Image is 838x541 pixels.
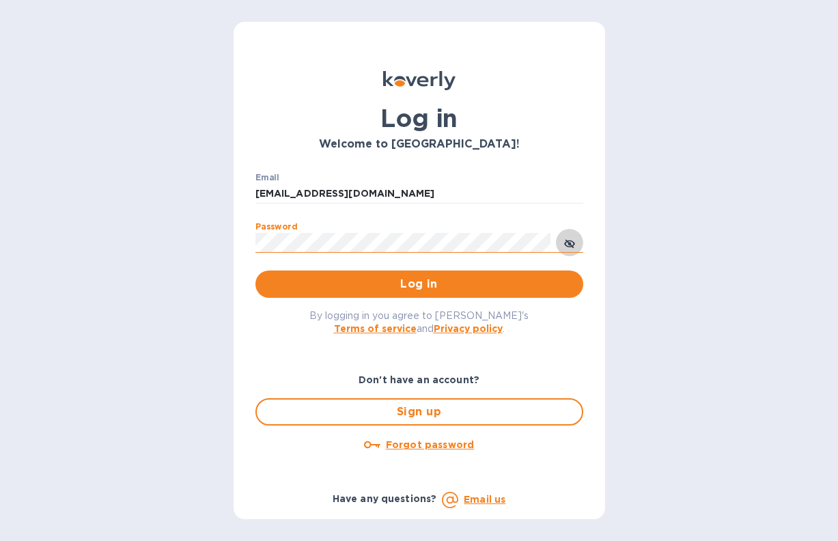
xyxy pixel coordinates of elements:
[255,174,279,182] label: Email
[255,270,583,298] button: Log in
[255,138,583,151] h3: Welcome to [GEOGRAPHIC_DATA]!
[255,184,583,204] input: Enter email address
[333,493,437,504] b: Have any questions?
[268,404,571,420] span: Sign up
[383,71,456,90] img: Koverly
[309,310,529,334] span: By logging in you agree to [PERSON_NAME]'s and .
[464,494,505,505] a: Email us
[334,323,417,334] a: Terms of service
[255,104,583,133] h1: Log in
[255,223,297,231] label: Password
[386,439,474,450] u: Forgot password
[556,229,583,256] button: toggle password visibility
[266,276,572,292] span: Log in
[255,398,583,426] button: Sign up
[434,323,503,334] a: Privacy policy
[359,374,479,385] b: Don't have an account?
